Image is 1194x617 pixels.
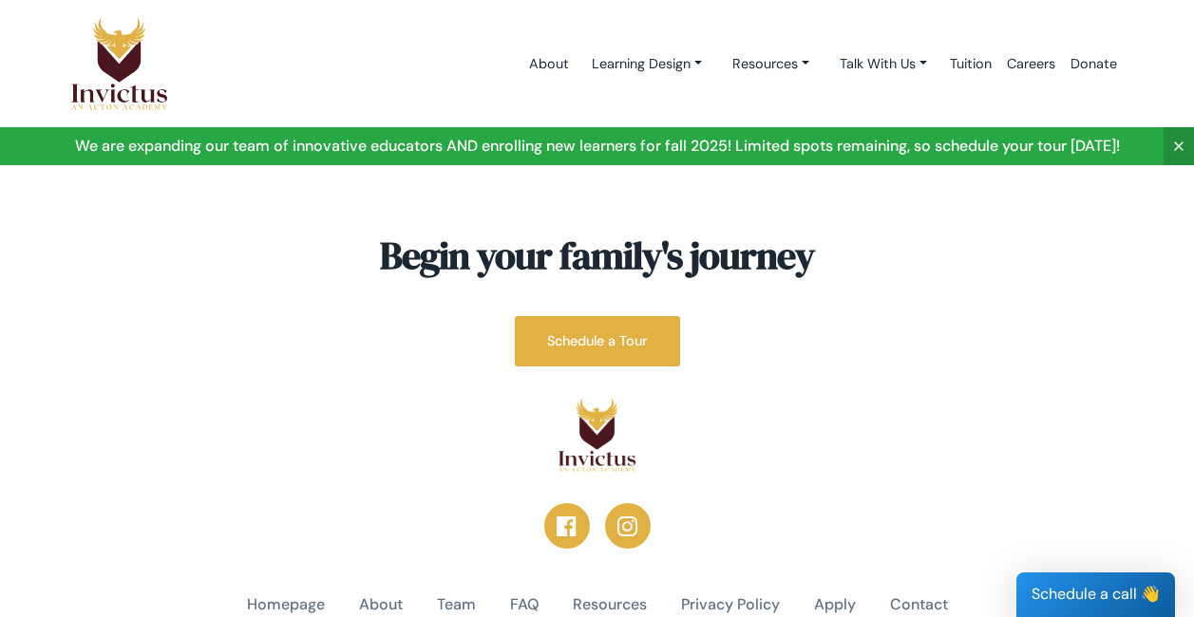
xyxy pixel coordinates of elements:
a: Learning Design [577,47,717,82]
a: Team [437,594,476,616]
div: Schedule a call 👋 [1016,572,1175,617]
a: Tuition [942,24,999,104]
a: FAQ [510,594,539,616]
img: Logo [70,16,169,111]
a: Contact [890,594,948,616]
h3: Begin your family's journey [70,233,1125,278]
a: Donate [1063,24,1125,104]
a: About [359,594,403,616]
a: About [521,24,577,104]
img: logo.png [558,397,636,473]
a: Talk With Us [824,47,942,82]
a: Homepage [247,594,325,616]
a: Privacy Policy [681,594,780,616]
a: Careers [999,24,1063,104]
a: Schedule a Tour [515,316,680,366]
a: Apply [814,594,856,616]
a: Resources [717,47,824,82]
a: Resources [573,594,647,616]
